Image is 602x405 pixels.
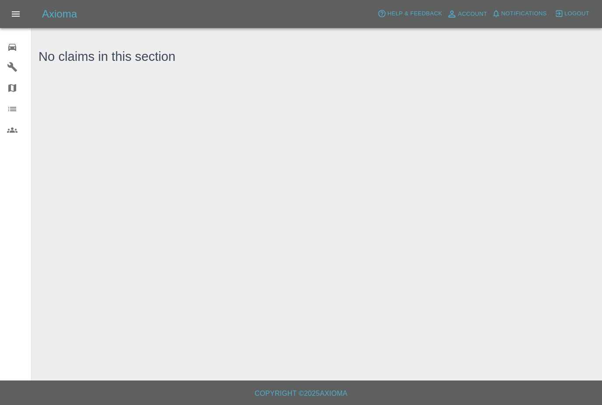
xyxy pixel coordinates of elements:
[375,7,444,21] button: Help & Feedback
[564,9,589,19] span: Logout
[490,7,549,21] button: Notifications
[553,7,591,21] button: Logout
[7,387,595,400] h6: Copyright © 2025 Axioma
[458,9,487,19] span: Account
[38,47,175,67] h3: No claims in this section
[5,4,26,25] button: Open drawer
[501,9,547,19] span: Notifications
[387,9,442,19] span: Help & Feedback
[42,7,77,21] h5: Axioma
[444,7,490,21] a: Account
